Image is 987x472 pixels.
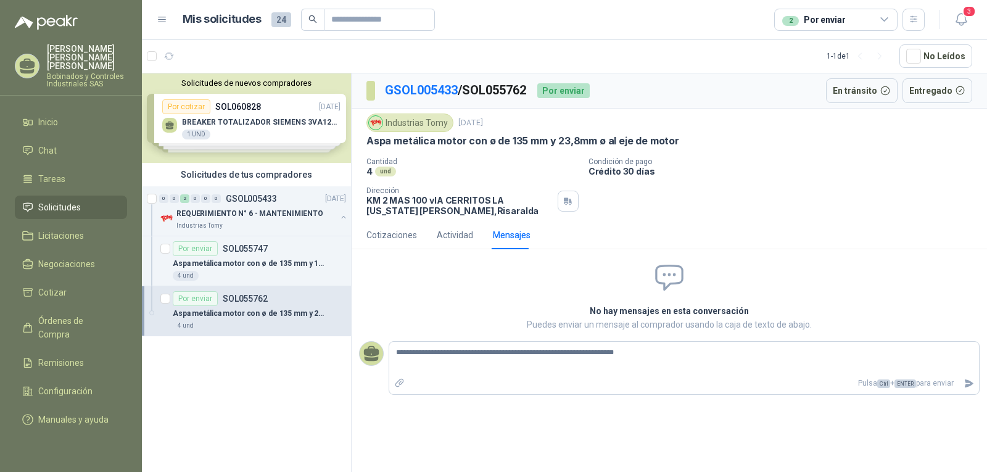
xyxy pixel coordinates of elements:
[826,78,898,103] button: En tránsito
[173,271,199,281] div: 4 und
[15,224,127,247] a: Licitaciones
[142,236,351,286] a: Por enviarSOL055747Aspa metálica motor con ø de 135 mm y 18 mm ø al eje de motor4 und
[176,208,323,220] p: REQUERIMIENTO N° 6 - MANTENIMIENTO
[493,228,531,242] div: Mensajes
[366,166,373,176] p: 4
[271,12,291,27] span: 24
[38,201,81,214] span: Solicitudes
[385,81,527,100] p: / SOL055762
[47,73,127,88] p: Bobinados y Controles Industriales SAS
[389,373,410,394] label: Adjuntar archivos
[308,15,317,23] span: search
[47,44,127,70] p: [PERSON_NAME] [PERSON_NAME] [PERSON_NAME]
[877,379,890,388] span: Ctrl
[142,286,351,336] a: Por enviarSOL055762Aspa metálica motor con ø de 135 mm y 23,8mm ø al eje de motor4 und
[38,172,65,186] span: Tareas
[410,373,959,394] p: Pulsa + para enviar
[142,73,351,163] div: Solicitudes de nuevos compradoresPor cotizarSOL060828[DATE] BREAKER TOTALIZADOR SIEMENS 3VA1212-S...
[588,157,982,166] p: Condición de pago
[15,196,127,219] a: Solicitudes
[15,252,127,276] a: Negociaciones
[442,304,897,318] h2: No hay mensajes en esta conversación
[173,291,218,306] div: Por enviar
[15,408,127,431] a: Manuales y ayuda
[170,194,179,203] div: 0
[442,318,897,331] p: Puedes enviar un mensaje al comprador usando la caja de texto de abajo.
[15,379,127,403] a: Configuración
[950,9,972,31] button: 3
[962,6,976,17] span: 3
[375,167,396,176] div: und
[159,211,174,226] img: Company Logo
[180,194,189,203] div: 2
[369,116,382,130] img: Company Logo
[15,351,127,375] a: Remisiones
[173,321,199,331] div: 4 und
[38,257,95,271] span: Negociaciones
[15,309,127,346] a: Órdenes de Compra
[173,258,326,270] p: Aspa metálica motor con ø de 135 mm y 18 mm ø al eje de motor
[15,281,127,304] a: Cotizar
[366,135,679,147] p: Aspa metálica motor con ø de 135 mm y 23,8mm ø al eje de motor
[38,286,67,299] span: Cotizar
[38,384,93,398] span: Configuración
[366,114,453,132] div: Industrias Tomy
[142,163,351,186] div: Solicitudes de tus compradores
[325,193,346,205] p: [DATE]
[385,83,458,97] a: GSOL005433
[366,195,553,216] p: KM 2 MAS 100 vIA CERRITOS LA [US_STATE] [PERSON_NAME] , Risaralda
[437,228,473,242] div: Actividad
[15,167,127,191] a: Tareas
[15,139,127,162] a: Chat
[366,228,417,242] div: Cotizaciones
[147,78,346,88] button: Solicitudes de nuevos compradores
[38,144,57,157] span: Chat
[782,16,799,26] div: 2
[212,194,221,203] div: 0
[38,229,84,242] span: Licitaciones
[15,15,78,30] img: Logo peakr
[173,241,218,256] div: Por enviar
[159,194,168,203] div: 0
[38,115,58,129] span: Inicio
[191,194,200,203] div: 0
[159,191,349,231] a: 0 0 2 0 0 0 GSOL005433[DATE] Company LogoREQUERIMIENTO N° 6 - MANTENIMIENTOIndustrias Tomy
[366,186,553,195] p: Dirección
[223,244,268,253] p: SOL055747
[959,373,979,394] button: Enviar
[201,194,210,203] div: 0
[226,194,277,203] p: GSOL005433
[902,78,973,103] button: Entregado
[176,221,223,231] p: Industrias Tomy
[223,294,268,303] p: SOL055762
[183,10,262,28] h1: Mis solicitudes
[899,44,972,68] button: No Leídos
[38,314,115,341] span: Órdenes de Compra
[827,46,890,66] div: 1 - 1 de 1
[38,356,84,370] span: Remisiones
[458,117,483,129] p: [DATE]
[588,166,982,176] p: Crédito 30 días
[894,379,916,388] span: ENTER
[173,308,326,320] p: Aspa metálica motor con ø de 135 mm y 23,8mm ø al eje de motor
[366,157,579,166] p: Cantidad
[782,13,846,27] div: Por enviar
[537,83,590,98] div: Por enviar
[38,413,109,426] span: Manuales y ayuda
[15,110,127,134] a: Inicio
